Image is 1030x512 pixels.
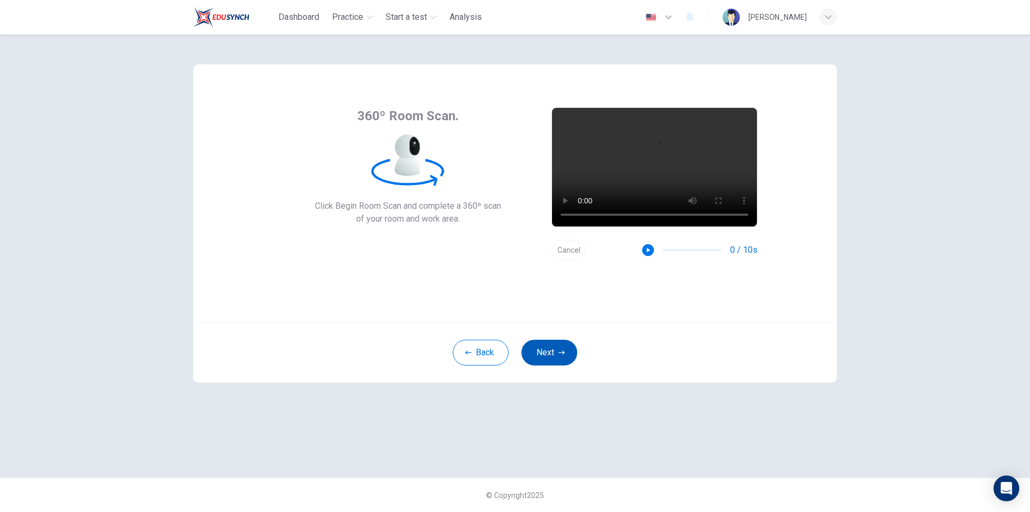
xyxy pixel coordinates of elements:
span: Dashboard [278,11,319,24]
span: 360º Room Scan. [357,107,459,125]
button: Next [521,340,577,365]
button: Cancel [551,240,586,261]
div: [PERSON_NAME] [748,11,807,24]
button: Start a test [381,8,441,27]
span: Click Begin Room Scan and complete a 360º scan [315,200,501,213]
span: of your room and work area. [315,213,501,225]
button: Analysis [445,8,486,27]
img: Profile picture [723,9,740,26]
div: Open Intercom Messenger [994,476,1019,501]
span: © Copyright 2025 [486,491,544,500]
button: Back [453,340,509,365]
span: 0 / 10s [730,244,757,257]
img: en [644,13,658,21]
span: Analysis [450,11,482,24]
img: Train Test logo [193,6,249,28]
button: Practice [328,8,377,27]
button: Dashboard [274,8,323,27]
span: Start a test [386,11,427,24]
span: Practice [332,11,363,24]
a: Train Test logo [193,6,274,28]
